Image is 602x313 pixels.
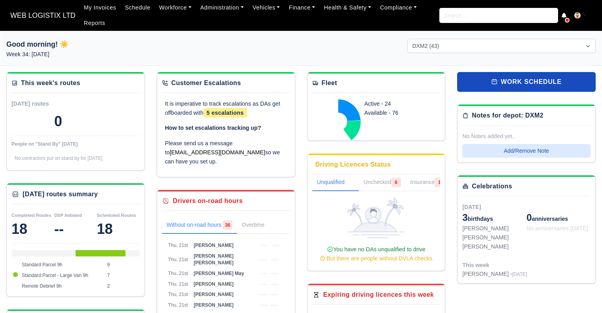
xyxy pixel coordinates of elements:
[472,182,512,191] div: Celebrations
[439,8,558,23] input: Search...
[315,160,391,169] div: Driving Licences Status
[462,269,527,279] div: [PERSON_NAME] -
[271,292,279,297] span: --:--
[165,139,287,166] p: Please send us a message to so we can have you set up.
[11,250,76,256] div: Standard Parcel 9h
[271,243,279,248] span: --:--
[526,212,532,223] span: 0
[165,99,287,118] p: It is imperative to track escalations as DAs get offboarded with
[260,292,267,297] span: --:--
[168,292,188,297] span: Thu, 21st
[173,196,243,206] div: Drivers on-road hours
[105,281,140,292] td: 2
[406,175,449,191] a: Insurance
[526,225,588,231] span: No anniversaries [DATE]
[271,281,279,287] span: --:--
[271,271,279,276] span: --:--
[271,257,279,262] span: --:--
[312,175,359,191] a: Unqualified
[194,302,234,308] span: [PERSON_NAME]
[203,108,247,118] span: 5 escalations
[457,72,596,92] a: work schedule
[168,302,188,308] span: Thu, 21st
[365,108,429,118] div: Available - 76
[462,211,526,224] div: birthdays
[11,213,51,218] small: Completed Routes
[194,281,234,287] span: [PERSON_NAME]
[391,178,401,187] span: 6
[97,221,140,237] div: 18
[462,132,591,141] div: No Notes added yet.
[11,221,54,237] div: 18
[260,243,267,248] span: --:--
[23,190,98,199] div: [DATE] routes summary
[526,211,591,224] div: anniversaries
[21,78,80,88] div: This week's routes
[260,257,267,262] span: --:--
[168,257,188,262] span: Thu, 21st
[462,262,489,268] span: This week
[194,271,244,276] span: [PERSON_NAME] May
[462,212,467,223] span: 3
[168,271,188,276] span: Thu, 21st
[6,39,195,50] h1: Good morning! ☀️
[315,245,437,263] div: You have no DAs unqualified to drive
[22,283,62,289] span: Remote Debrief 9h
[194,253,234,266] span: [PERSON_NAME] [PERSON_NAME]
[168,281,188,287] span: Thu, 21st
[22,262,63,267] span: Standard Parcel 9h
[435,178,444,187] span: 1
[170,149,265,156] a: [EMAIL_ADDRESS][DOMAIN_NAME]
[80,15,110,31] a: Reports
[462,144,591,157] button: Add/Remove Note
[323,290,434,300] div: Expiring driving licences this week
[462,224,526,233] div: [PERSON_NAME]
[165,123,287,133] p: How to set escalations tracking up?
[462,242,526,251] div: [PERSON_NAME]
[365,99,429,108] div: Active - 24
[125,250,140,256] div: Remote Debrief 9h
[322,78,337,88] div: Fleet
[6,50,195,59] p: Week 34: [DATE]
[260,281,267,287] span: --:--
[97,213,136,218] small: Scheduled Routes
[462,233,526,242] div: [PERSON_NAME]
[54,114,62,129] div: 0
[194,243,234,248] span: [PERSON_NAME]
[260,271,267,276] span: --:--
[162,217,237,234] a: Without on-road hours
[171,78,241,88] div: Customer Escalations
[472,111,543,120] div: Notes for depot: DXM2
[512,271,527,277] span: [DATE]
[260,302,267,308] span: --:--
[6,8,80,23] a: WEB LOGISTIX LTD
[15,156,103,161] span: No contractors put on stand by for [DATE]
[168,243,188,248] span: Thu, 21st
[237,217,280,234] a: Overtime
[22,273,88,278] span: Standard Parcel - Large Van 9h
[462,204,481,210] span: [DATE]
[105,270,140,281] td: 7
[315,254,437,263] div: But there are people without DVLA checks.
[54,213,82,218] small: DSP Initiated
[194,292,234,297] span: [PERSON_NAME]
[54,221,97,237] div: --
[76,250,125,256] div: Standard Parcel - Large Van 9h
[105,260,140,270] td: 9
[271,302,279,308] span: --:--
[11,141,140,147] div: People on "Stand By" [DATE]
[11,99,76,108] div: [DATE] routes
[223,220,232,230] span: 36
[359,175,406,191] a: Unchecked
